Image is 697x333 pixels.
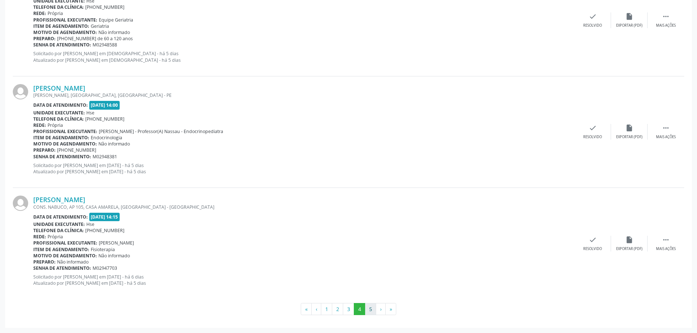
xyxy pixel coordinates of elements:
[33,116,84,122] b: Telefone da clínica:
[33,147,56,153] b: Preparo:
[93,265,117,271] span: M02947703
[662,124,670,132] i: 
[98,29,130,35] span: Não informado
[33,234,46,240] b: Rede:
[376,303,386,315] button: Go to next page
[33,92,574,98] div: [PERSON_NAME], [GEOGRAPHIC_DATA], [GEOGRAPHIC_DATA] - PE
[33,17,97,23] b: Profissional executante:
[662,12,670,20] i: 
[33,221,85,227] b: Unidade executante:
[13,196,28,211] img: img
[616,23,642,28] div: Exportar (PDF)
[33,42,91,48] b: Senha de atendimento:
[89,101,120,109] span: [DATE] 14:00
[89,213,120,221] span: [DATE] 14:15
[332,303,343,315] button: Go to page 2
[13,303,684,315] ul: Pagination
[354,303,365,315] button: Go to page 4
[33,274,574,286] p: Solicitado por [PERSON_NAME] em [DATE] - há 6 dias Atualizado por [PERSON_NAME] em [DATE] - há 5 ...
[33,141,97,147] b: Motivo de agendamento:
[57,259,89,265] span: Não informado
[589,124,597,132] i: check
[625,124,633,132] i: insert_drive_file
[662,236,670,244] i: 
[91,23,109,29] span: Geriatria
[33,84,85,92] a: [PERSON_NAME]
[616,135,642,140] div: Exportar (PDF)
[98,141,130,147] span: Não informado
[98,253,130,259] span: Não informado
[625,12,633,20] i: insert_drive_file
[583,23,602,28] div: Resolvido
[385,303,396,315] button: Go to last page
[321,303,332,315] button: Go to page 1
[33,162,574,175] p: Solicitado por [PERSON_NAME] em [DATE] - há 5 dias Atualizado por [PERSON_NAME] em [DATE] - há 5 ...
[33,253,97,259] b: Motivo de agendamento:
[583,246,602,251] div: Resolvido
[656,246,676,251] div: Mais ações
[85,4,124,10] span: [PHONE_NUMBER]
[33,196,85,204] a: [PERSON_NAME]
[311,303,321,315] button: Go to previous page
[33,265,91,271] b: Senha de atendimento:
[93,42,117,48] span: M02948588
[583,135,602,140] div: Resolvido
[589,236,597,244] i: check
[33,102,88,108] b: Data de atendimento:
[33,29,97,35] b: Motivo de agendamento:
[33,154,91,160] b: Senha de atendimento:
[91,246,115,253] span: Fisioterapia
[48,10,63,16] span: Própria
[85,116,124,122] span: [PHONE_NUMBER]
[99,240,134,246] span: [PERSON_NAME]
[33,4,84,10] b: Telefone da clínica:
[625,236,633,244] i: insert_drive_file
[57,35,133,42] span: [PHONE_NUMBER] de 60 a 120 anos
[99,17,133,23] span: Equipe Geriatria
[93,154,117,160] span: M02948381
[99,128,223,135] span: [PERSON_NAME] - Professor(A) Nassau - Endocrinopediatra
[13,84,28,99] img: img
[48,122,63,128] span: Própria
[33,227,84,234] b: Telefone da clínica:
[33,128,97,135] b: Profissional executante:
[365,303,376,315] button: Go to page 5
[33,50,574,63] p: Solicitado por [PERSON_NAME] em [DEMOGRAPHIC_DATA] - há 5 dias Atualizado por [PERSON_NAME] em [D...
[33,35,56,42] b: Preparo:
[656,23,676,28] div: Mais ações
[33,246,89,253] b: Item de agendamento:
[91,135,122,141] span: Endocrinologia
[33,135,89,141] b: Item de agendamento:
[33,204,574,210] div: CONS. NABUCO, AP 105, CASA AMARELA, [GEOGRAPHIC_DATA] - [GEOGRAPHIC_DATA]
[57,147,96,153] span: [PHONE_NUMBER]
[33,10,46,16] b: Rede:
[33,110,85,116] b: Unidade executante:
[48,234,63,240] span: Própria
[616,246,642,251] div: Exportar (PDF)
[589,12,597,20] i: check
[85,227,124,234] span: [PHONE_NUMBER]
[86,221,94,227] span: Hse
[33,240,97,246] b: Profissional executante:
[86,110,94,116] span: Hse
[33,122,46,128] b: Rede:
[33,214,88,220] b: Data de atendimento:
[301,303,312,315] button: Go to first page
[33,23,89,29] b: Item de agendamento:
[33,259,56,265] b: Preparo:
[343,303,354,315] button: Go to page 3
[656,135,676,140] div: Mais ações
